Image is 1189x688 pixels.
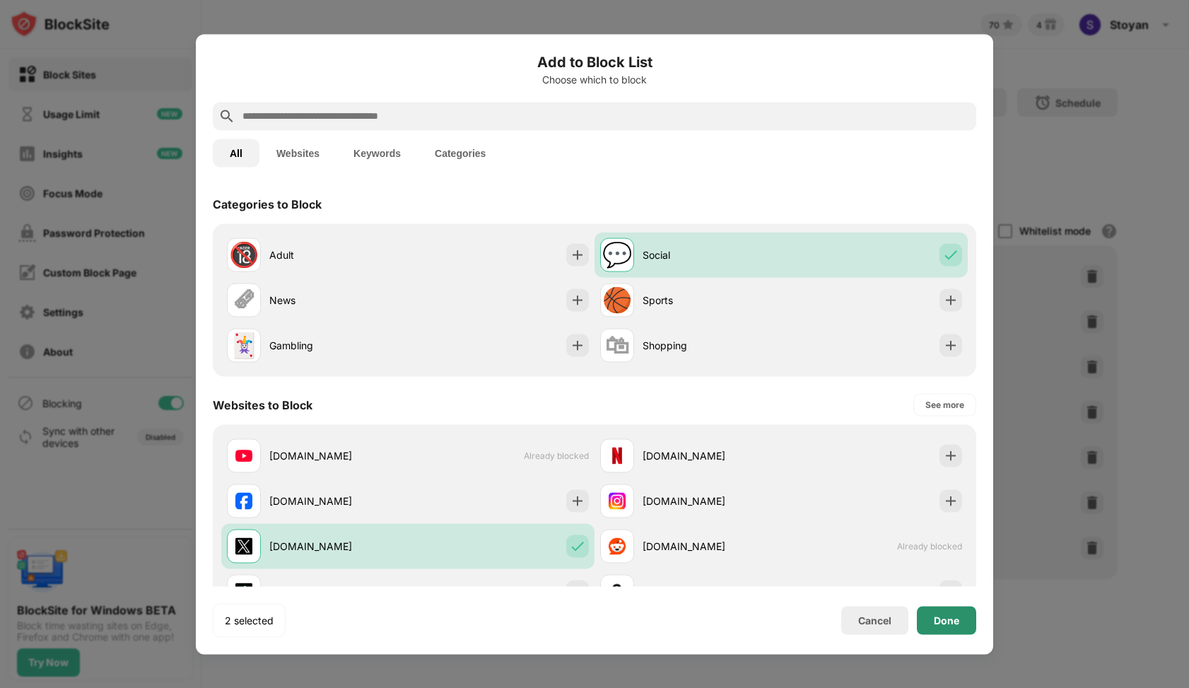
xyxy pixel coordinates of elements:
[602,240,632,269] div: 💬
[225,613,274,627] div: 2 selected
[643,338,781,353] div: Shopping
[229,331,259,360] div: 🃏
[229,240,259,269] div: 🔞
[609,492,626,509] img: favicons
[269,494,408,508] div: [DOMAIN_NAME]
[605,331,629,360] div: 🛍
[609,537,626,554] img: favicons
[213,139,259,167] button: All
[925,397,964,412] div: See more
[259,139,336,167] button: Websites
[213,51,976,72] h6: Add to Block List
[643,539,781,554] div: [DOMAIN_NAME]
[934,614,959,626] div: Done
[213,74,976,85] div: Choose which to block
[524,450,589,461] span: Already blocked
[218,107,235,124] img: search.svg
[643,584,781,599] div: [DOMAIN_NAME]
[609,447,626,464] img: favicons
[269,539,408,554] div: [DOMAIN_NAME]
[897,541,962,552] span: Already blocked
[235,537,252,554] img: favicons
[232,286,256,315] div: 🗞
[235,447,252,464] img: favicons
[213,397,312,412] div: Websites to Block
[858,614,891,626] div: Cancel
[609,583,626,600] img: favicons
[643,494,781,508] div: [DOMAIN_NAME]
[643,293,781,308] div: Sports
[235,492,252,509] img: favicons
[643,247,781,262] div: Social
[269,247,408,262] div: Adult
[269,338,408,353] div: Gambling
[269,584,408,599] div: [DOMAIN_NAME]
[418,139,503,167] button: Categories
[213,197,322,211] div: Categories to Block
[269,293,408,308] div: News
[643,448,781,463] div: [DOMAIN_NAME]
[602,286,632,315] div: 🏀
[336,139,418,167] button: Keywords
[269,448,408,463] div: [DOMAIN_NAME]
[235,583,252,600] img: favicons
